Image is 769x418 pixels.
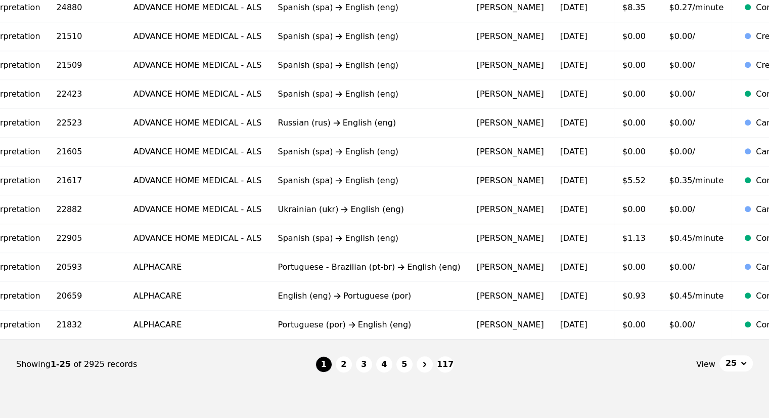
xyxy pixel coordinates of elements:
[278,59,460,71] div: Spanish (spa) English (eng)
[125,22,270,51] td: ADVANCE HOME MEDICAL - ALS
[560,60,587,70] time: [DATE]
[560,176,587,185] time: [DATE]
[560,320,587,329] time: [DATE]
[49,224,125,253] td: 22905
[560,3,587,12] time: [DATE]
[336,356,352,372] button: 2
[278,290,460,302] div: English (eng) Portuguese (por)
[560,89,587,99] time: [DATE]
[125,195,270,224] td: ADVANCE HOME MEDICAL - ALS
[49,311,125,340] td: 21832
[51,359,74,369] span: 1-25
[469,195,552,224] td: [PERSON_NAME]
[278,117,460,129] div: Russian (rus) English (eng)
[669,262,695,272] span: $0.00/
[125,224,270,253] td: ADVANCE HOME MEDICAL - ALS
[125,282,270,311] td: ALPHACARE
[469,166,552,195] td: [PERSON_NAME]
[560,147,587,156] time: [DATE]
[560,118,587,128] time: [DATE]
[49,282,125,311] td: 20659
[669,89,695,99] span: $0.00/
[125,253,270,282] td: ALPHACARE
[614,224,661,253] td: $1.13
[669,3,723,12] span: $0.27/minute
[726,357,737,369] span: 25
[614,80,661,109] td: $0.00
[278,175,460,187] div: Spanish (spa) English (eng)
[560,233,587,243] time: [DATE]
[469,311,552,340] td: [PERSON_NAME]
[356,356,372,372] button: 3
[614,311,661,340] td: $0.00
[469,253,552,282] td: [PERSON_NAME]
[669,291,723,301] span: $0.45/minute
[469,224,552,253] td: [PERSON_NAME]
[669,233,723,243] span: $0.45/minute
[49,195,125,224] td: 22882
[278,261,460,273] div: Portuguese - Brazilian (pt-br) English (eng)
[614,109,661,138] td: $0.00
[669,320,695,329] span: $0.00/
[437,356,454,372] button: 117
[278,88,460,100] div: Spanish (spa) English (eng)
[614,253,661,282] td: $0.00
[560,31,587,41] time: [DATE]
[278,232,460,244] div: Spanish (spa) English (eng)
[125,166,270,195] td: ADVANCE HOME MEDICAL - ALS
[469,109,552,138] td: [PERSON_NAME]
[49,166,125,195] td: 21617
[125,109,270,138] td: ADVANCE HOME MEDICAL - ALS
[669,147,695,156] span: $0.00/
[469,22,552,51] td: [PERSON_NAME]
[614,195,661,224] td: $0.00
[669,176,723,185] span: $0.35/minute
[278,203,460,216] div: Ukrainian (ukr) English (eng)
[614,138,661,166] td: $0.00
[49,51,125,80] td: 21509
[669,204,695,214] span: $0.00/
[669,118,695,128] span: $0.00/
[125,138,270,166] td: ADVANCE HOME MEDICAL - ALS
[614,51,661,80] td: $0.00
[396,356,413,372] button: 5
[719,355,753,371] button: 25
[49,253,125,282] td: 20593
[614,22,661,51] td: $0.00
[614,166,661,195] td: $5.52
[278,319,460,331] div: Portuguese (por) English (eng)
[469,80,552,109] td: [PERSON_NAME]
[49,138,125,166] td: 21605
[16,358,315,370] div: Showing of 2925 records
[469,138,552,166] td: [PERSON_NAME]
[278,30,460,43] div: Spanish (spa) English (eng)
[16,340,753,389] nav: Page navigation
[614,282,661,311] td: $0.93
[49,80,125,109] td: 22423
[669,31,695,41] span: $0.00/
[278,2,460,14] div: Spanish (spa) English (eng)
[125,311,270,340] td: ALPHACARE
[469,51,552,80] td: [PERSON_NAME]
[696,358,715,370] span: View
[560,262,587,272] time: [DATE]
[669,60,695,70] span: $0.00/
[376,356,392,372] button: 4
[560,291,587,301] time: [DATE]
[469,282,552,311] td: [PERSON_NAME]
[125,80,270,109] td: ADVANCE HOME MEDICAL - ALS
[49,109,125,138] td: 22523
[125,51,270,80] td: ADVANCE HOME MEDICAL - ALS
[560,204,587,214] time: [DATE]
[278,146,460,158] div: Spanish (spa) English (eng)
[49,22,125,51] td: 21510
